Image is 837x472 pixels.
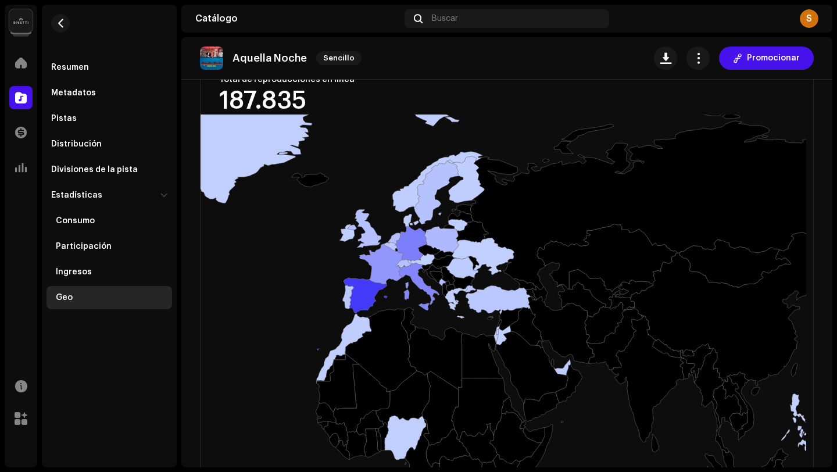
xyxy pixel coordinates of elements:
[56,216,95,226] div: Consumo
[56,293,73,302] div: Geo
[51,88,96,98] div: Metadatos
[747,47,800,70] span: Promocionar
[51,191,102,200] div: Estadísticas
[46,56,172,79] re-m-nav-item: Resumen
[46,133,172,156] re-m-nav-item: Distribución
[233,52,307,65] p: Aquella Noche
[51,140,102,149] div: Distribución
[195,14,400,23] div: Catálogo
[719,47,814,70] button: Promocionar
[51,63,89,72] div: Resumen
[56,267,92,277] div: Ingresos
[46,107,172,130] re-m-nav-item: Pistas
[51,114,77,123] div: Pistas
[51,165,138,174] div: Divisiones de la pista
[46,184,172,309] re-m-nav-dropdown: Estadísticas
[46,235,172,258] re-m-nav-item: Participación
[46,81,172,105] re-m-nav-item: Metadatos
[432,14,458,23] span: Buscar
[219,75,355,84] div: Total de reproducciones en línea
[800,9,818,28] div: S
[9,9,33,33] img: 02a7c2d3-3c89-4098-b12f-2ff2945c95ee
[46,158,172,181] re-m-nav-item: Divisiones de la pista
[46,286,172,309] re-m-nav-item: Geo
[46,260,172,284] re-m-nav-item: Ingresos
[316,51,362,65] span: Sencillo
[200,47,223,70] img: 1cd9016e-be27-4eb0-9232-a1f7442f970b
[46,209,172,233] re-m-nav-item: Consumo
[56,242,112,251] div: Participación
